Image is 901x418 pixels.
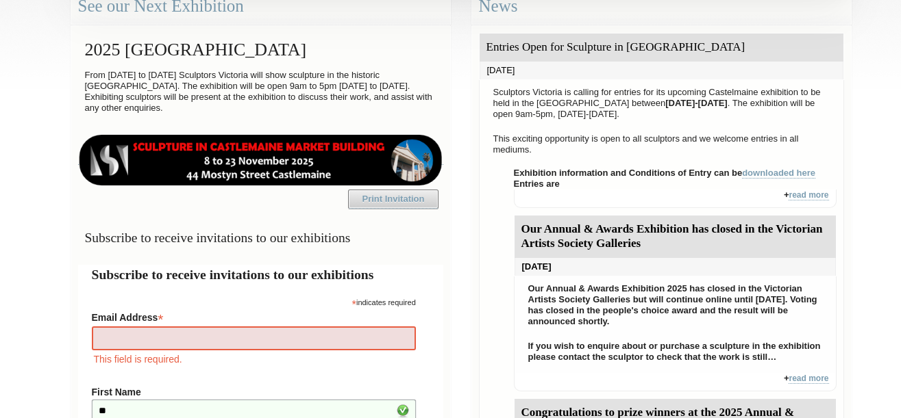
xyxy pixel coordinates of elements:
[92,352,416,367] div: This field is required.
[480,34,843,62] div: Entries Open for Sculpture in [GEOGRAPHIC_DATA]
[92,265,430,285] h2: Subscribe to receive invitations to our exhibitions
[514,373,837,391] div: +
[515,258,836,276] div: [DATE]
[789,374,828,384] a: read more
[515,215,836,258] div: Our Annual & Awards Exhibition has closed in the Victorian Artists Society Galleries
[514,190,837,208] div: +
[78,135,443,185] img: castlemaine-ldrbd25v2.png
[789,190,828,200] a: read more
[348,190,439,209] a: Print Invitation
[92,295,416,308] div: indicates required
[78,66,443,117] p: From [DATE] to [DATE] Sculptors Victoria will show sculpture in the historic [GEOGRAPHIC_DATA]. T...
[486,83,837,123] p: Sculptors Victoria is calling for entries for its upcoming Castelmaine exhibition to be held in t...
[78,33,443,66] h2: 2025 [GEOGRAPHIC_DATA]
[665,98,728,108] strong: [DATE]-[DATE]
[514,168,816,179] strong: Exhibition information and Conditions of Entry can be
[486,130,837,159] p: This exciting opportunity is open to all sculptors and we welcome entries in all mediums.
[78,224,443,251] h3: Subscribe to receive invitations to our exhibitions
[521,280,829,330] p: Our Annual & Awards Exhibition 2025 has closed in the Victorian Artists Society Galleries but wil...
[742,168,815,179] a: downloaded here
[480,62,843,79] div: [DATE]
[92,387,416,397] label: First Name
[521,337,829,366] p: If you wish to enquire about or purchase a sculpture in the exhibition please contact the sculpto...
[92,308,416,324] label: Email Address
